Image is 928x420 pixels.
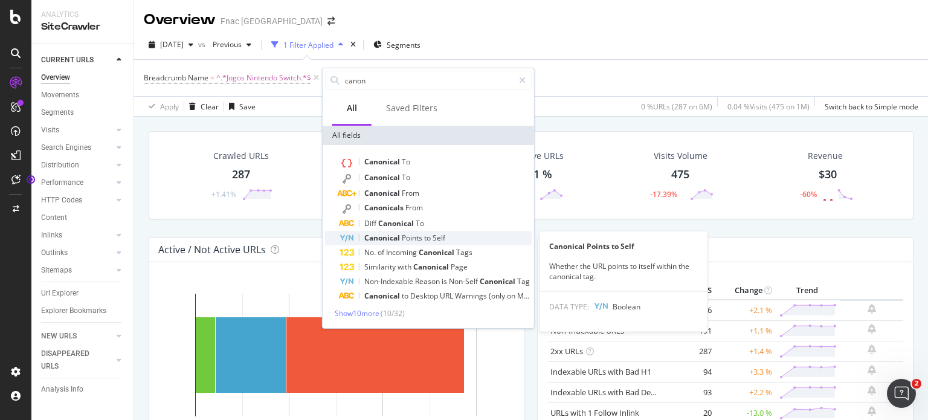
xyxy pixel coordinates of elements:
[518,167,552,183] div: 7.31 %
[654,150,707,162] div: Visits Volume
[775,282,840,300] th: Trend
[41,20,124,34] div: SiteCrawler
[440,291,455,301] span: URL
[715,341,775,361] td: +1.4 %
[517,291,542,301] span: Mobile
[41,383,83,396] div: Analysis Info
[442,276,449,286] span: is
[41,330,77,343] div: NEW URLS
[160,102,179,112] div: Apply
[364,291,402,301] span: Canonical
[507,291,517,301] span: on
[198,39,208,50] span: vs
[451,262,468,272] span: Page
[402,188,419,198] span: From
[800,189,817,199] div: -60%
[41,287,79,300] div: Url Explorer
[224,97,256,116] button: Save
[144,35,198,54] button: [DATE]
[727,102,810,112] div: 0.04 % Visits ( 475 on 1M )
[540,261,707,282] div: Whether the URL points to itself within the canonical tag.
[715,300,775,321] td: +2.1 %
[386,247,419,257] span: Incoming
[41,247,113,259] a: Outlinks
[323,126,534,145] div: All fields
[41,194,113,207] a: HTTP Codes
[41,71,70,84] div: Overview
[41,305,125,317] a: Explorer Bookmarks
[221,15,323,27] div: Fnac [GEOGRAPHIC_DATA]
[641,102,712,112] div: 0 % URLs ( 287 on 6M )
[364,233,402,243] span: Canonical
[650,189,677,199] div: -17.39%
[41,54,113,66] a: CURRENT URLS
[41,287,125,300] a: Url Explorer
[868,386,876,395] div: bell-plus
[41,347,102,373] div: DISAPPEARED URLS
[213,150,269,162] div: Crawled URLs
[715,361,775,382] td: +3.3 %
[364,247,378,257] span: No.
[41,89,125,102] a: Movements
[402,233,424,243] span: Points
[808,150,843,162] span: Revenue
[369,35,425,54] button: Segments
[715,282,775,300] th: Change
[41,347,113,373] a: DISAPPEARED URLS
[283,40,333,50] div: 1 Filter Applied
[507,150,564,162] div: % Active URLs
[41,106,74,119] div: Segments
[364,188,402,198] span: Canonical
[671,167,689,183] div: 475
[666,382,715,402] td: 93
[364,218,378,228] span: Diff
[211,189,236,199] div: +1.41%
[666,341,715,361] td: 287
[549,302,589,312] span: DATA TYPE:
[517,276,530,286] span: Tag
[455,291,489,301] span: Warnings
[41,305,106,317] div: Explorer Bookmarks
[433,233,445,243] span: Self
[239,102,256,112] div: Save
[364,276,415,286] span: Non-Indexable
[41,229,113,242] a: Inlinks
[405,202,423,213] span: From
[335,308,379,318] span: Show 10 more
[41,10,124,20] div: Analytics
[415,276,442,286] span: Reason
[381,308,405,318] span: ( 10 / 32 )
[41,89,79,102] div: Movements
[868,365,876,375] div: bell-plus
[550,387,682,398] a: Indexable URLs with Bad Description
[41,212,67,224] div: Content
[715,382,775,402] td: +2.2 %
[144,10,216,30] div: Overview
[41,212,125,224] a: Content
[868,324,876,334] div: bell-plus
[41,124,113,137] a: Visits
[208,35,256,54] button: Previous
[387,40,420,50] span: Segments
[386,102,437,114] div: Saved Filters
[216,69,311,86] span: ^.*Jogos Nintendo Switch.*$
[344,71,514,89] input: Search by field name
[41,71,125,84] a: Overview
[41,194,82,207] div: HTTP Codes
[144,73,208,83] span: Breadcrumb Name
[419,247,456,257] span: Canonical
[41,176,113,189] a: Performance
[820,97,918,116] button: Switch back to Simple mode
[41,141,113,154] a: Search Engines
[41,54,94,66] div: CURRENT URLS
[41,141,91,154] div: Search Engines
[41,159,79,172] div: Distribution
[819,167,837,181] span: $30
[364,172,402,183] span: Canonical
[201,102,219,112] div: Clear
[232,167,250,183] div: 287
[402,172,410,183] span: To
[666,361,715,382] td: 94
[25,174,36,185] div: Tooltip anchor
[41,247,68,259] div: Outlinks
